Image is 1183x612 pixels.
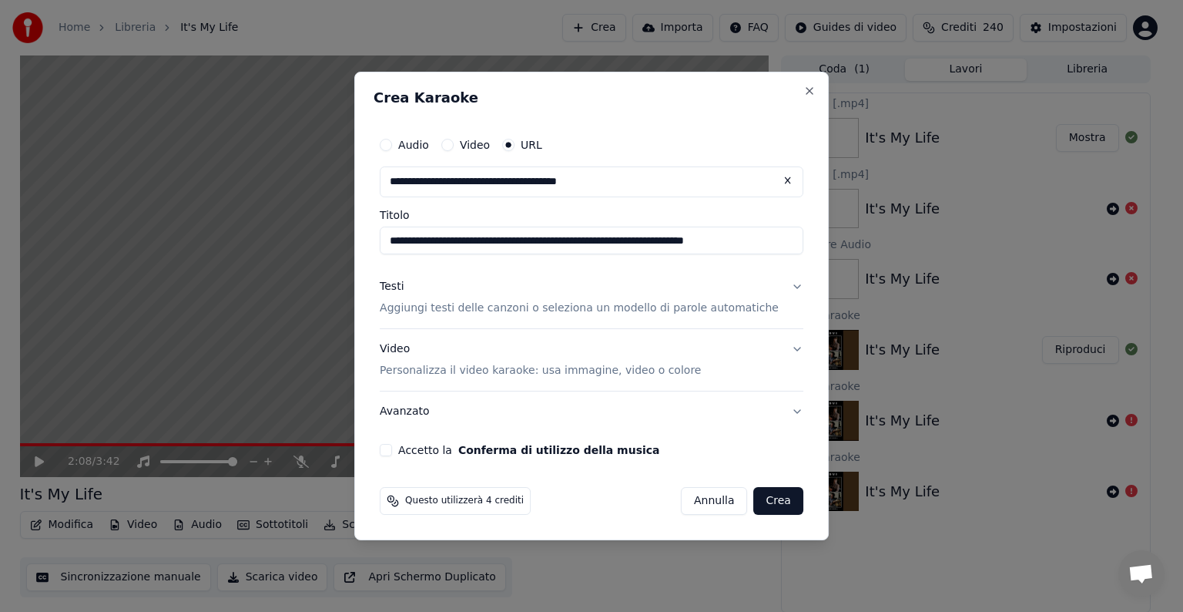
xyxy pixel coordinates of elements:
[380,210,803,220] label: Titolo
[380,341,701,378] div: Video
[380,329,803,391] button: VideoPersonalizza il video karaoke: usa immagine, video o colore
[380,363,701,378] p: Personalizza il video karaoke: usa immagine, video o colore
[460,140,490,150] label: Video
[681,487,748,515] button: Annulla
[380,279,404,294] div: Testi
[521,140,542,150] label: URL
[405,495,524,507] span: Questo utilizzerà 4 crediti
[458,445,660,456] button: Accetto la
[374,91,809,105] h2: Crea Karaoke
[380,301,779,316] p: Aggiungi testi delle canzoni o seleziona un modello di parole automatiche
[380,267,803,328] button: TestiAggiungi testi delle canzoni o seleziona un modello di parole automatiche
[398,140,429,150] label: Audio
[754,487,803,515] button: Crea
[398,445,659,456] label: Accetto la
[380,392,803,432] button: Avanzato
